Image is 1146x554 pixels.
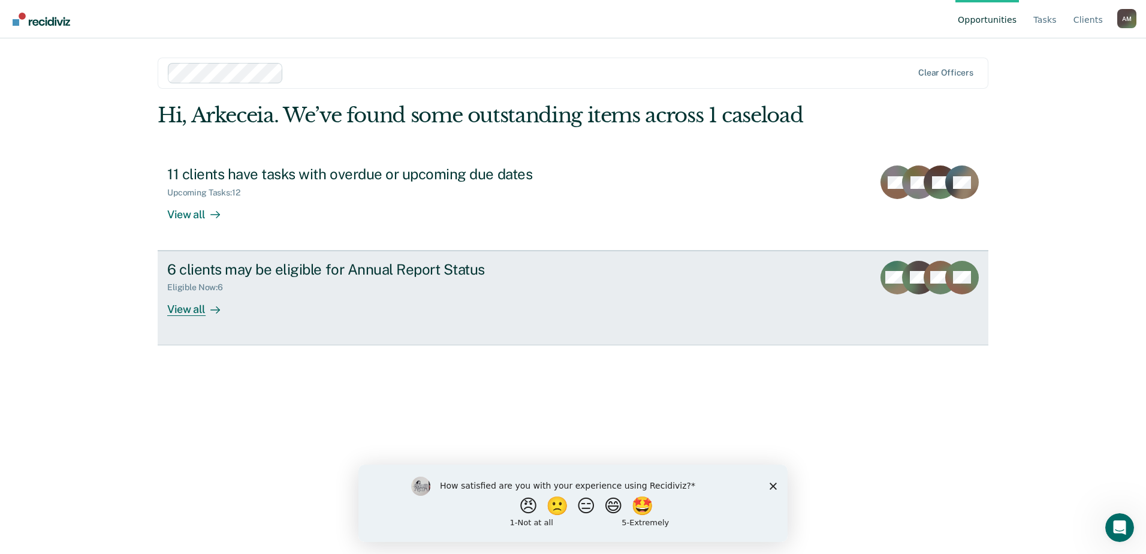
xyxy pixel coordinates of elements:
[167,282,233,293] div: Eligible Now : 6
[167,198,234,221] div: View all
[167,188,250,198] div: Upcoming Tasks : 12
[167,293,234,316] div: View all
[1117,9,1136,28] div: A M
[1105,513,1134,542] iframe: Intercom live chat
[13,13,70,26] img: Recidiviz
[167,261,588,278] div: 6 clients may be eligible for Annual Report Status
[158,251,988,345] a: 6 clients may be eligible for Annual Report StatusEligible Now:6View all
[167,165,588,183] div: 11 clients have tasks with overdue or upcoming due dates
[918,68,973,78] div: Clear officers
[358,465,788,542] iframe: Survey by Kim from Recidiviz
[158,103,822,128] div: Hi, Arkeceia. We’ve found some outstanding items across 1 caseload
[1117,9,1136,28] button: Profile dropdown button
[158,156,988,250] a: 11 clients have tasks with overdue or upcoming due datesUpcoming Tasks:12View all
